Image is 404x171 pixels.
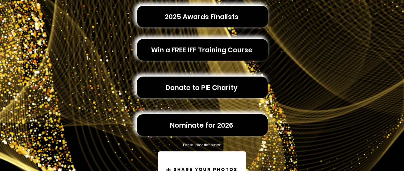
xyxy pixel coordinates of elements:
span: Donate to PIE Charity [165,83,238,93]
span: 2025 Awards Finalists [165,12,239,22]
a: Donate to PIE Charity [137,77,268,98]
a: Win a FREE IFF Training Course [137,39,268,61]
label: Please upload then submit [158,144,246,147]
a: Nominate for 2026 [137,114,268,136]
a: 2025 Awards Finalists [137,6,268,27]
span: Nominate for 2026 [170,120,233,130]
span: Win a FREE IFF Training Course [151,45,253,55]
